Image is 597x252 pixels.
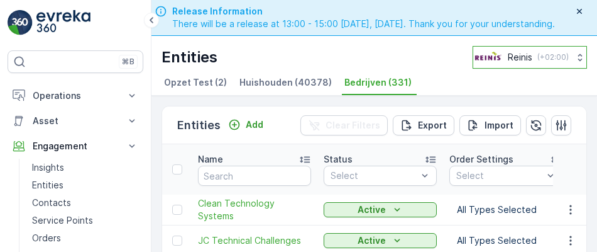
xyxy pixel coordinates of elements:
[8,83,143,108] button: Operations
[198,197,311,222] a: Clean Technology Systems
[8,108,143,134] button: Asset
[32,179,63,192] p: Entities
[393,115,454,135] button: Export
[172,18,555,30] span: There will be a release at 13:00 - 15:00 [DATE], [DATE]. Thank you for your understanding.
[32,214,93,227] p: Service Points
[326,119,380,132] p: Clear Filters
[162,47,217,67] p: Entities
[473,50,503,64] img: Reinis-Logo-Vrijstaand_Tekengebied-1-copy2_aBO4n7j.png
[36,10,90,35] img: logo_light-DOdMpM7g.png
[33,115,118,127] p: Asset
[473,46,587,69] button: Reinis(+02:00)
[324,202,437,217] button: Active
[122,57,134,67] p: ⌘B
[358,203,386,216] p: Active
[324,153,353,166] p: Status
[32,232,61,244] p: Orders
[324,233,437,248] button: Active
[8,10,33,35] img: logo
[239,76,332,89] span: Huishouden (40378)
[246,118,263,131] p: Add
[198,166,311,186] input: Search
[27,212,143,229] a: Service Points
[331,169,417,182] p: Select
[223,117,268,132] button: Add
[32,197,71,209] p: Contacts
[456,169,543,182] p: Select
[537,52,569,62] p: ( +02:00 )
[8,134,143,159] button: Engagement
[27,229,143,247] a: Orders
[164,76,227,89] span: Opzet Test (2)
[177,117,221,134] p: Entities
[418,119,447,132] p: Export
[485,119,513,132] p: Import
[27,159,143,176] a: Insights
[358,234,386,247] p: Active
[198,153,223,166] p: Name
[172,236,182,246] div: Toggle Row Selected
[457,234,555,247] p: All Types Selected
[198,234,311,247] a: JC Technical Challenges
[33,89,118,102] p: Operations
[32,161,64,174] p: Insights
[172,5,555,18] span: Release Information
[27,176,143,194] a: Entities
[449,153,513,166] p: Order Settings
[27,194,143,212] a: Contacts
[344,76,412,89] span: Bedrijven (331)
[172,205,182,215] div: Toggle Row Selected
[459,115,521,135] button: Import
[457,203,555,216] p: All Types Selected
[300,115,388,135] button: Clear Filters
[33,140,118,152] p: Engagement
[508,51,532,64] p: Reinis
